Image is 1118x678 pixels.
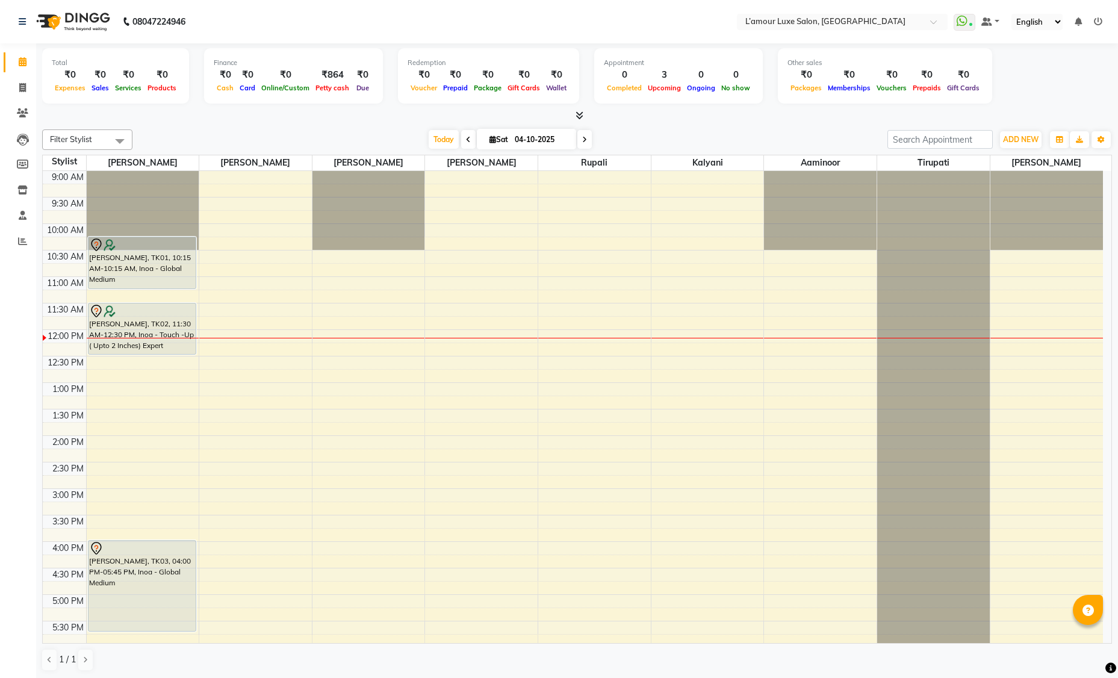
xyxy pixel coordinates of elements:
span: 1 / 1 [59,653,76,666]
div: ₹0 [52,68,89,82]
span: Cash [214,84,237,92]
div: [PERSON_NAME], TK01, 10:15 AM-10:15 AM, Inoa - Global Medium [89,237,196,288]
span: Expenses [52,84,89,92]
div: ₹0 [89,68,112,82]
span: Sales [89,84,112,92]
span: Prepaids [910,84,944,92]
span: Due [353,84,372,92]
div: ₹0 [237,68,258,82]
span: Products [144,84,179,92]
div: 0 [718,68,753,82]
div: ₹0 [408,68,440,82]
div: ₹0 [440,68,471,82]
span: Voucher [408,84,440,92]
div: 1:00 PM [50,383,86,396]
span: Prepaid [440,84,471,92]
div: [PERSON_NAME], TK02, 11:30 AM-12:30 PM, Inoa - Touch -Up ( Upto 2 Inches) Expert [89,303,196,354]
div: 5:00 PM [50,595,86,608]
span: Filter Stylist [50,134,92,144]
span: [PERSON_NAME] [199,155,312,170]
span: Completed [604,84,645,92]
span: Memberships [825,84,874,92]
div: 3:30 PM [50,515,86,528]
span: [PERSON_NAME] [87,155,199,170]
input: Search Appointment [887,130,993,149]
span: Gift Cards [944,84,983,92]
span: Services [112,84,144,92]
span: Card [237,84,258,92]
div: Stylist [43,155,86,168]
span: No show [718,84,753,92]
span: Kalyani [651,155,764,170]
div: Total [52,58,179,68]
div: 4:30 PM [50,568,86,581]
span: Package [471,84,505,92]
div: [PERSON_NAME], TK03, 04:00 PM-05:45 PM, Inoa - Global Medium [89,541,196,631]
div: 12:30 PM [45,356,86,369]
div: Other sales [787,58,983,68]
span: Packages [787,84,825,92]
div: 9:00 AM [49,171,86,184]
span: [PERSON_NAME] [425,155,538,170]
span: Gift Cards [505,84,543,92]
span: Ongoing [684,84,718,92]
b: 08047224946 [132,5,185,39]
div: 1:30 PM [50,409,86,422]
div: ₹0 [944,68,983,82]
div: ₹0 [505,68,543,82]
span: Upcoming [645,84,684,92]
div: 0 [684,68,718,82]
div: 12:00 PM [45,330,86,343]
span: Wallet [543,84,570,92]
span: ADD NEW [1003,135,1039,144]
span: Sat [486,135,511,144]
div: 0 [604,68,645,82]
span: Petty cash [312,84,352,92]
div: ₹0 [214,68,237,82]
button: ADD NEW [1000,131,1042,148]
span: Vouchers [874,84,910,92]
div: ₹0 [874,68,910,82]
div: 9:30 AM [49,197,86,210]
div: 4:00 PM [50,542,86,555]
div: 5:30 PM [50,621,86,634]
span: Rupali [538,155,651,170]
span: [PERSON_NAME] [312,155,425,170]
div: 11:00 AM [45,277,86,290]
div: 10:00 AM [45,224,86,237]
div: ₹0 [112,68,144,82]
span: Today [429,130,459,149]
img: logo [31,5,113,39]
div: ₹0 [543,68,570,82]
div: 3 [645,68,684,82]
div: 2:00 PM [50,436,86,449]
div: 10:30 AM [45,250,86,263]
div: ₹0 [825,68,874,82]
div: Finance [214,58,373,68]
span: [PERSON_NAME] [990,155,1103,170]
div: 11:30 AM [45,303,86,316]
input: 2025-10-04 [511,131,571,149]
div: 2:30 PM [50,462,86,475]
span: Aaminoor [764,155,877,170]
div: ₹0 [787,68,825,82]
span: Online/Custom [258,84,312,92]
div: Appointment [604,58,753,68]
div: ₹0 [144,68,179,82]
div: ₹0 [352,68,373,82]
div: ₹0 [910,68,944,82]
div: ₹0 [258,68,312,82]
div: ₹0 [471,68,505,82]
div: ₹864 [312,68,352,82]
span: Tirupati [877,155,990,170]
iframe: chat widget [1067,630,1106,666]
div: Redemption [408,58,570,68]
div: 3:00 PM [50,489,86,502]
